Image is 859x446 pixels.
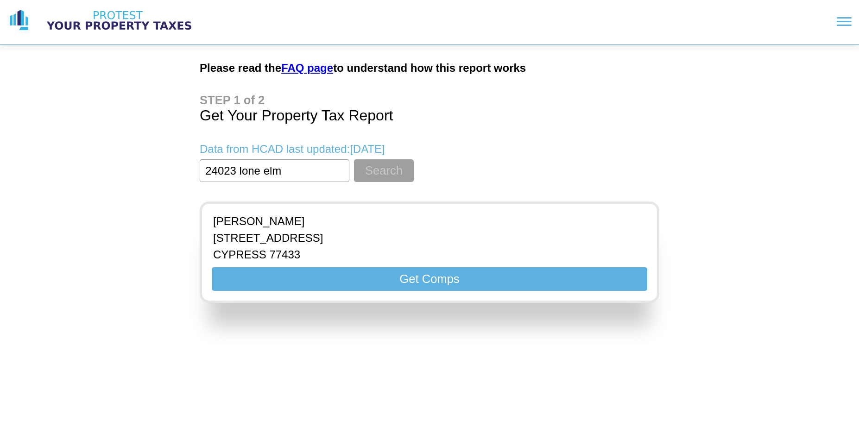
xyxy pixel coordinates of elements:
[200,159,349,182] input: Enter Property Address
[213,215,323,228] p: [PERSON_NAME]
[200,94,659,124] h1: Get Your Property Tax Report
[354,159,414,182] button: Search
[7,9,31,32] img: logo
[38,9,200,32] img: logo text
[281,62,333,74] a: FAQ page
[7,9,200,32] a: logo logo text
[213,248,323,261] p: CYPRESS 77433
[200,62,659,75] h2: Please read the to understand how this report works
[212,267,647,291] button: Get Comps
[200,143,659,156] p: Data from HCAD last updated: [DATE]
[213,232,323,245] p: [STREET_ADDRESS]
